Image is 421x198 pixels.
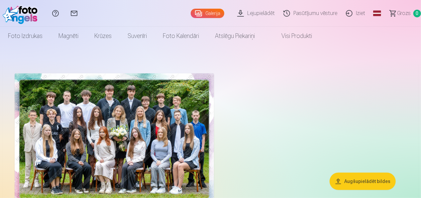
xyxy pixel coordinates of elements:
[155,27,207,45] a: Foto kalendāri
[397,9,411,17] span: Grozs
[120,27,155,45] a: Suvenīri
[51,27,86,45] a: Magnēti
[413,10,421,17] span: 0
[263,27,320,45] a: Visi produkti
[86,27,120,45] a: Krūzes
[3,3,41,24] img: /fa3
[191,9,224,18] a: Galerija
[207,27,263,45] a: Atslēgu piekariņi
[330,173,396,190] button: Augšupielādēt bildes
